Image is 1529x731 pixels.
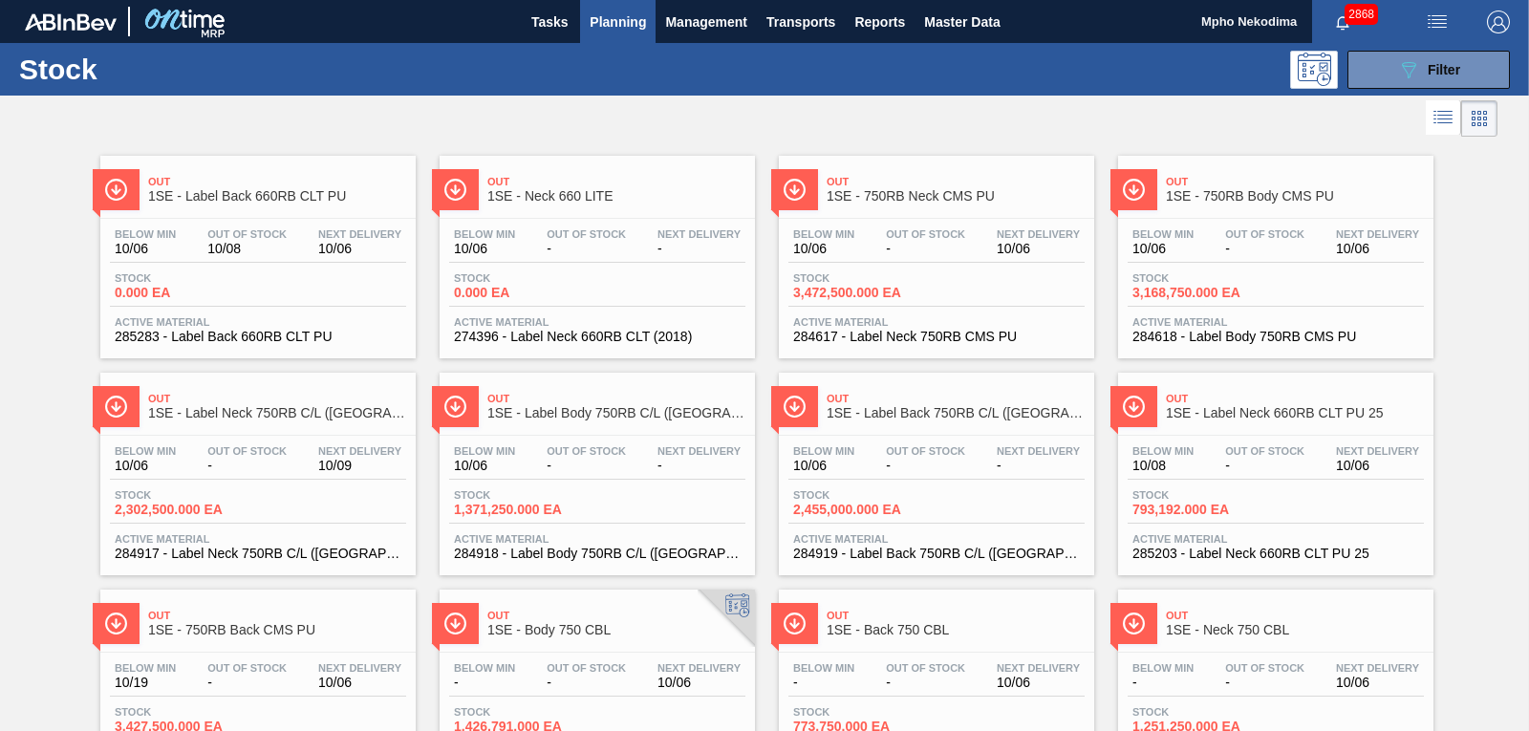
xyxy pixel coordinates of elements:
[1132,286,1266,300] span: 3,168,750.000 EA
[454,459,515,473] span: 10/06
[487,176,745,187] span: Out
[19,58,296,80] h1: Stock
[793,316,1080,328] span: Active Material
[886,242,965,256] span: -
[886,662,965,674] span: Out Of Stock
[997,228,1080,240] span: Next Delivery
[115,676,176,690] span: 10/19
[1132,228,1194,240] span: Below Min
[793,547,1080,561] span: 284919 - Label Back 750RB C/L (Hogwarts)
[1166,176,1424,187] span: Out
[886,676,965,690] span: -
[764,358,1104,575] a: ÍconeOut1SE - Label Back 750RB C/L ([GEOGRAPHIC_DATA])Below Min10/06Out Of Stock-Next Delivery-St...
[1336,242,1419,256] span: 10/06
[454,286,588,300] span: 0.000 EA
[997,445,1080,457] span: Next Delivery
[115,272,248,284] span: Stock
[1132,316,1419,328] span: Active Material
[590,11,646,33] span: Planning
[115,489,248,501] span: Stock
[1122,612,1146,635] img: Ícone
[827,623,1085,637] span: 1SE - Back 750 CBL
[115,706,248,718] span: Stock
[148,406,406,420] span: 1SE - Label Neck 750RB C/L (Hogwarts)
[657,662,741,674] span: Next Delivery
[115,662,176,674] span: Below Min
[1336,445,1419,457] span: Next Delivery
[1166,623,1424,637] span: 1SE - Neck 750 CBL
[793,533,1080,545] span: Active Material
[793,459,854,473] span: 10/06
[1290,51,1338,89] div: Programming: no user selected
[793,676,854,690] span: -
[547,242,626,256] span: -
[487,189,745,204] span: 1SE - Neck 660 LITE
[783,612,807,635] img: Ícone
[318,242,401,256] span: 10/06
[115,316,401,328] span: Active Material
[454,676,515,690] span: -
[318,445,401,457] span: Next Delivery
[1426,100,1461,137] div: List Vision
[115,242,176,256] span: 10/06
[115,286,248,300] span: 0.000 EA
[547,445,626,457] span: Out Of Stock
[793,286,927,300] span: 3,472,500.000 EA
[454,489,588,501] span: Stock
[1132,445,1194,457] span: Below Min
[547,662,626,674] span: Out Of Stock
[207,662,287,674] span: Out Of Stock
[547,676,626,690] span: -
[86,358,425,575] a: ÍconeOut1SE - Label Neck 750RB C/L ([GEOGRAPHIC_DATA])Below Min10/06Out Of Stock-Next Delivery10/...
[1132,676,1194,690] span: -
[657,676,741,690] span: 10/06
[997,242,1080,256] span: 10/06
[104,612,128,635] img: Ícone
[148,623,406,637] span: 1SE - 750RB Back CMS PU
[1166,189,1424,204] span: 1SE - 750RB Body CMS PU
[207,445,287,457] span: Out Of Stock
[1132,459,1194,473] span: 10/08
[793,330,1080,344] span: 284617 - Label Neck 750RB CMS PU
[1312,9,1373,35] button: Notifications
[657,445,741,457] span: Next Delivery
[783,178,807,202] img: Ícone
[657,242,741,256] span: -
[793,242,854,256] span: 10/06
[104,178,128,202] img: Ícone
[487,610,745,621] span: Out
[1428,62,1460,77] span: Filter
[1132,272,1266,284] span: Stock
[1104,141,1443,358] a: ÍconeOut1SE - 750RB Body CMS PUBelow Min10/06Out Of Stock-Next Delivery10/06Stock3,168,750.000 EA...
[148,610,406,621] span: Out
[547,228,626,240] span: Out Of Stock
[886,228,965,240] span: Out Of Stock
[104,395,128,419] img: Ícone
[827,189,1085,204] span: 1SE - 750RB Neck CMS PU
[764,141,1104,358] a: ÍconeOut1SE - 750RB Neck CMS PUBelow Min10/06Out Of Stock-Next Delivery10/06Stock3,472,500.000 EA...
[1166,610,1424,621] span: Out
[793,706,927,718] span: Stock
[528,11,571,33] span: Tasks
[997,459,1080,473] span: -
[454,662,515,674] span: Below Min
[1225,445,1304,457] span: Out Of Stock
[657,459,741,473] span: -
[854,11,905,33] span: Reports
[1225,242,1304,256] span: -
[1132,662,1194,674] span: Below Min
[454,272,588,284] span: Stock
[115,228,176,240] span: Below Min
[86,141,425,358] a: ÍconeOut1SE - Label Back 660RB CLT PUBelow Min10/06Out Of Stock10/08Next Delivery10/06Stock0.000 ...
[148,189,406,204] span: 1SE - Label Back 660RB CLT PU
[425,141,764,358] a: ÍconeOut1SE - Neck 660 LITEBelow Min10/06Out Of Stock-Next Delivery-Stock0.000 EAActive Material2...
[1104,358,1443,575] a: ÍconeOut1SE - Label Neck 660RB CLT PU 25Below Min10/08Out Of Stock-Next Delivery10/06Stock793,192...
[886,445,965,457] span: Out Of Stock
[997,676,1080,690] span: 10/06
[1336,228,1419,240] span: Next Delivery
[25,13,117,31] img: TNhmsLtSVTkK8tSr43FrP2fwEKptu5GPRR3wAAAABJRU5ErkJggg==
[1461,100,1497,137] div: Card Vision
[443,612,467,635] img: Ícone
[454,228,515,240] span: Below Min
[454,242,515,256] span: 10/06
